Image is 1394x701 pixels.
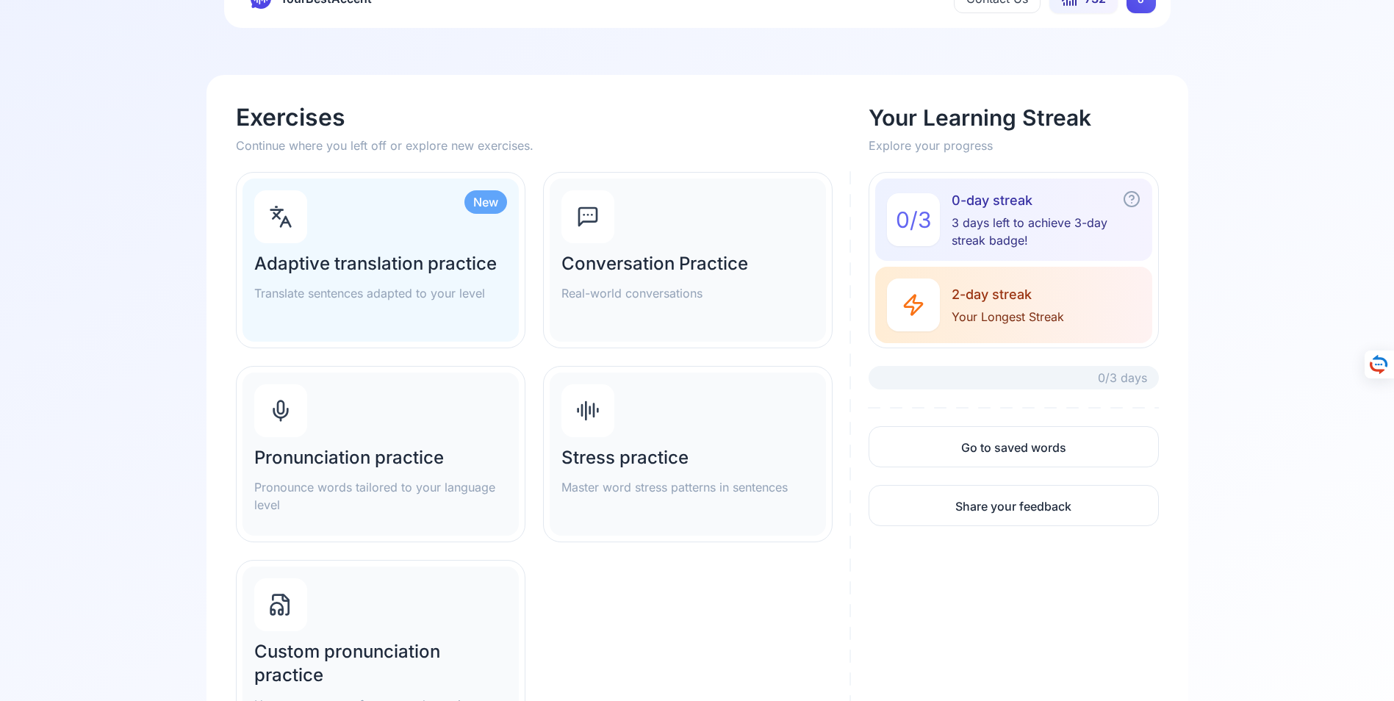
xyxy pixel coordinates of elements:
[236,366,525,542] a: Pronunciation practicePronounce words tailored to your language level
[543,366,833,542] a: Stress practiceMaster word stress patterns in sentences
[869,485,1158,526] a: Share your feedback
[464,190,507,214] div: New
[236,104,852,131] h1: Exercises
[952,214,1140,249] span: 3 days left to achieve 3-day streak badge!
[254,478,507,514] p: Pronounce words tailored to your language level
[869,137,1158,154] p: Explore your progress
[952,190,1140,211] span: 0-day streak
[236,137,852,154] p: Continue where you left off or explore new exercises.
[236,172,525,348] a: NewAdaptive translation practiceTranslate sentences adapted to your level
[561,252,814,276] h2: Conversation Practice
[254,446,507,470] h2: Pronunciation practice
[254,252,507,276] h2: Adaptive translation practice
[1098,369,1147,387] span: 0/3 days
[561,478,814,496] p: Master word stress patterns in sentences
[561,284,814,302] p: Real-world conversations
[254,640,507,687] h2: Custom pronunciation practice
[869,426,1158,467] a: Go to saved words
[543,172,833,348] a: Conversation PracticeReal-world conversations
[896,206,932,233] span: 0 / 3
[952,308,1064,326] span: Your Longest Streak
[254,284,507,302] p: Translate sentences adapted to your level
[952,284,1064,305] span: 2-day streak
[869,104,1158,131] h2: Your Learning Streak
[561,446,814,470] h2: Stress practice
